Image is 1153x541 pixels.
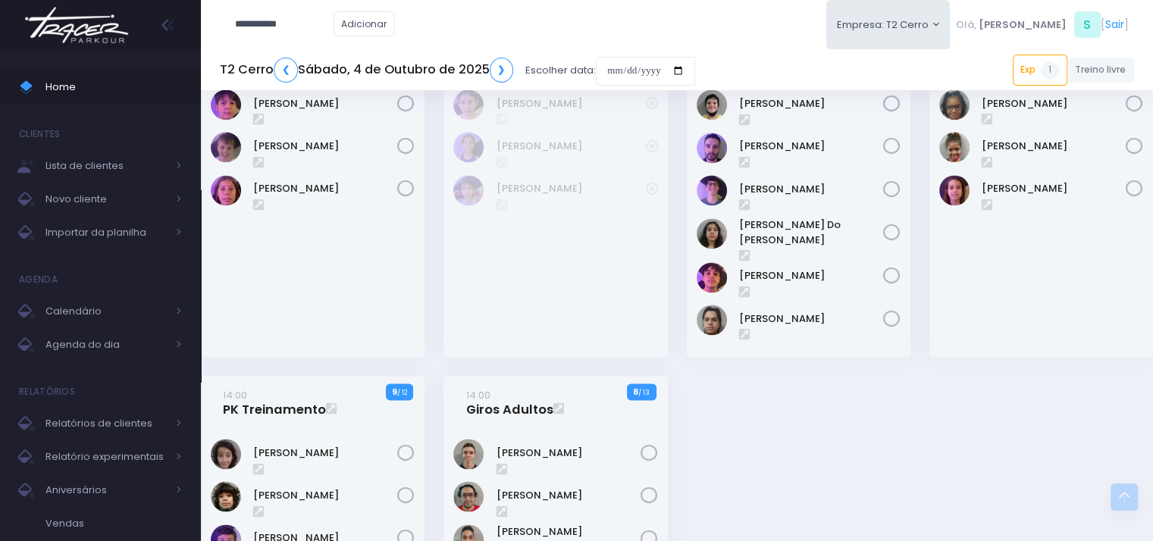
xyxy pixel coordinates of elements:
[1105,17,1124,33] a: Sair
[253,96,397,111] a: [PERSON_NAME]
[739,311,883,327] a: [PERSON_NAME]
[739,96,883,111] a: [PERSON_NAME]
[497,96,646,111] a: [PERSON_NAME]
[939,89,970,120] img: Livia Crespo de Oliveira Gama Paulino
[223,388,247,402] small: 14:00
[392,386,397,398] strong: 9
[979,17,1067,33] span: [PERSON_NAME]
[211,439,241,469] img: Francisco Guerreiro Vannucchi
[950,8,1134,42] div: [ ]
[497,488,641,503] a: [PERSON_NAME]
[466,387,553,417] a: 14:00Giros Adultos
[939,175,970,205] img: Teodora Guardia
[466,388,490,402] small: 14:00
[45,514,182,533] span: Vendas
[1074,11,1101,38] span: S
[211,175,241,205] img: Tito Machado Jones
[223,387,326,417] a: 14:00PK Treinamento
[220,58,513,83] h5: T2 Cerro Sábado, 4 de Outubro de 2025
[982,139,1126,154] a: [PERSON_NAME]
[45,335,167,355] span: Agenda do dia
[45,223,167,242] span: Importar da planilha
[697,175,727,205] img: Matheus Kulaitis da Silva
[739,268,883,283] a: [PERSON_NAME]
[1067,58,1135,83] a: Treino livre
[45,156,167,176] span: Lista de clientes
[956,17,976,33] span: Olá,
[982,96,1126,111] a: [PERSON_NAME]
[453,481,484,511] img: Claudio Rodrigues Junior
[211,481,241,511] img: Francisco Oliveira
[211,89,241,120] img: Rafael Rodrigo Almeida da Cilva
[45,447,167,467] span: Relatório experimentais
[1013,55,1067,85] a: Exp1
[453,132,484,162] img: Luisa Mascarenhas Lopes
[697,218,727,249] img: Miguel do Val Pacheco
[697,262,727,292] img: Rafael de Freitas Cestari
[19,264,58,295] h4: Agenda
[497,446,641,461] a: [PERSON_NAME]
[739,217,883,247] a: [PERSON_NAME] Do [PERSON_NAME]
[453,439,484,469] img: Artur de Carvalho Lunardini
[253,181,397,196] a: [PERSON_NAME]
[45,77,182,97] span: Home
[45,480,167,500] span: Aniversários
[253,446,397,461] a: [PERSON_NAME]
[497,181,646,196] a: [PERSON_NAME]
[1041,61,1059,80] span: 1
[490,58,514,83] a: ❯
[45,414,167,433] span: Relatórios de clientes
[697,133,727,163] img: Mateus Gomes
[939,132,970,162] img: Mariah Matos Santos
[497,139,646,154] a: [PERSON_NAME]
[19,377,75,407] h4: Relatórios
[739,182,883,197] a: [PERSON_NAME]
[274,58,298,83] a: ❮
[334,11,396,36] a: Adicionar
[638,388,650,397] small: / 13
[497,524,641,539] a: [PERSON_NAME]
[697,305,727,335] img: Victor Crespo
[45,189,167,209] span: Novo cliente
[19,119,60,149] h4: Clientes
[397,388,407,397] small: / 12
[453,89,484,120] img: Bento Mascarenhas Lopes
[633,386,638,398] strong: 8
[697,89,727,120] img: Luigi Garcia Stepanczuk
[45,302,167,321] span: Calendário
[982,181,1126,196] a: [PERSON_NAME]
[220,53,695,88] div: Escolher data:
[211,132,241,162] img: Thomas Luca Pearson de Faro
[253,488,397,503] a: [PERSON_NAME]
[453,175,484,205] img: Nina Mascarenhas Lopes
[739,139,883,154] a: [PERSON_NAME]
[253,139,397,154] a: [PERSON_NAME]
